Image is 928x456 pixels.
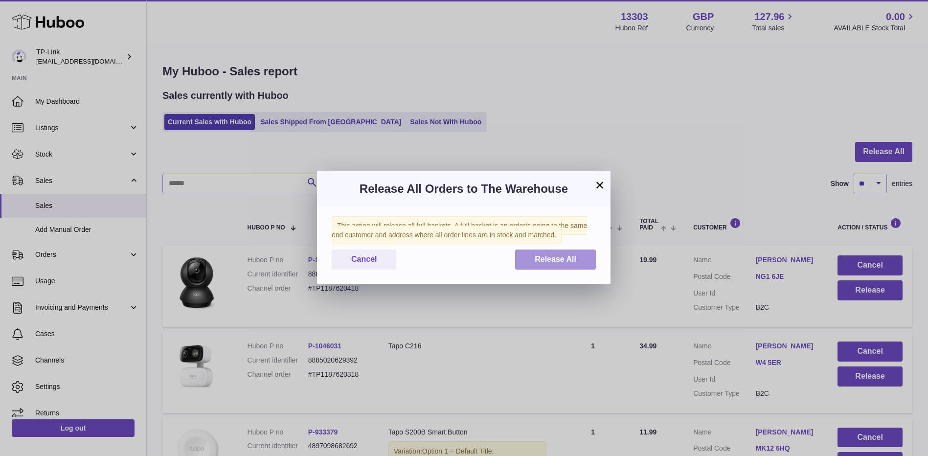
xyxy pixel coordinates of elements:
[535,255,576,263] span: Release All
[594,179,606,191] button: ×
[332,250,396,270] button: Cancel
[332,216,587,244] span: This action will release all full baskets. A full basket is an order/s going to the same end cust...
[351,255,377,263] span: Cancel
[515,250,596,270] button: Release All
[332,181,596,197] h3: Release All Orders to The Warehouse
